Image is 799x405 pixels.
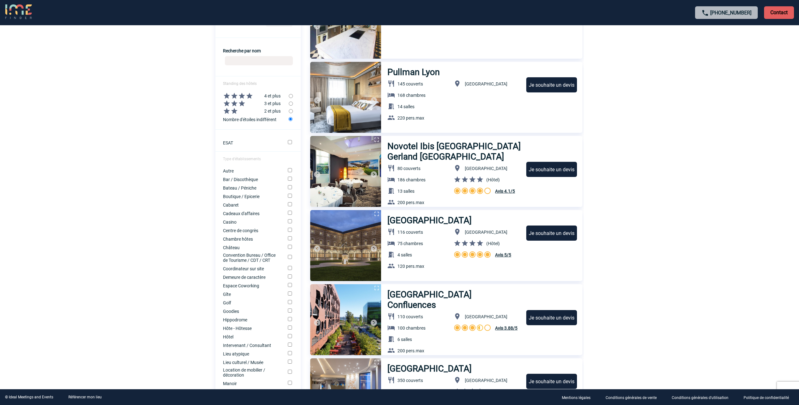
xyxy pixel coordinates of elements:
[454,313,461,320] img: baseline_location_on_white_24dp-b.png
[465,230,507,235] span: [GEOGRAPHIC_DATA]
[310,284,381,355] img: 1.jpg
[223,211,279,216] label: Cadeaux d'affaires
[397,200,424,205] span: 200 pers.max
[223,367,279,378] label: Location de mobilier / décoration
[744,396,789,400] p: Politique de confidentialité
[495,252,511,257] span: Avis 5/5
[454,80,461,87] img: baseline_location_on_white_24dp-b.png
[526,162,577,177] div: Je souhaite un devis
[223,48,261,53] label: Recherche par nom
[701,9,709,17] img: call-24-px.png
[465,378,507,383] span: [GEOGRAPHIC_DATA]
[387,262,395,270] img: baseline_group_white_24dp-b.png
[387,67,442,77] h3: Pullman Lyon
[397,337,412,342] span: 6 salles
[387,335,395,343] img: baseline_meeting_room_white_24dp-b.png
[223,381,279,386] label: Manoir
[397,177,425,182] span: 186 chambres
[486,177,500,182] span: (Hôtel)
[223,326,279,331] label: Hôte - Hôtesse
[223,309,279,314] label: Goodies
[764,6,794,19] p: Contact
[387,251,395,258] img: baseline_meeting_room_white_24dp-b.png
[397,104,414,109] span: 14 salles
[223,202,279,208] label: Cabaret
[739,394,799,400] a: Politique de confidentialité
[223,220,279,225] label: Casino
[397,81,423,86] span: 145 couverts
[465,166,507,171] span: [GEOGRAPHIC_DATA]
[223,266,279,271] label: Coordinateur sur site
[387,80,395,87] img: baseline_restaurant_white_24dp-b.png
[387,91,395,99] img: baseline_hotel_white_24dp-b.png
[387,176,395,183] img: baseline_hotel_white_24dp-b.png
[397,314,423,319] span: 110 couverts
[387,376,395,384] img: baseline_restaurant_white_24dp-b.png
[387,363,472,374] h3: [GEOGRAPHIC_DATA]
[387,388,395,395] img: baseline_hotel_white_24dp-b.png
[397,264,424,269] span: 120 pers.max
[606,396,657,400] p: Conditions générales de vente
[5,395,53,399] div: © Ideal Meetings and Events
[672,396,728,400] p: Conditions générales d'utilisation
[387,228,395,236] img: baseline_restaurant_white_24dp-b.png
[397,115,424,120] span: 220 pers.max
[223,237,279,242] label: Chambre hôtes
[310,210,381,281] img: 1.jpg
[562,396,591,400] p: Mentions légales
[454,164,461,172] img: baseline_location_on_white_24dp-b.png
[526,77,577,92] div: Je souhaite un devis
[397,241,423,246] span: 75 chambres
[387,215,472,226] h3: [GEOGRAPHIC_DATA]
[223,253,279,263] label: Convention Bureau / Office de Tourisme / CDT / CRT
[526,374,577,389] div: Je souhaite un devis
[387,289,520,310] h3: [GEOGRAPHIC_DATA] Confluences
[223,168,279,173] label: Autre
[223,292,279,297] label: Gîte
[387,347,395,354] img: baseline_group_white_24dp-b.png
[387,141,521,162] h3: Novotel Ibis [GEOGRAPHIC_DATA] Gerland [GEOGRAPHIC_DATA]
[215,107,289,115] label: 2 et plus
[68,395,102,399] a: Référencer mon lieu
[454,228,461,236] img: baseline_location_on_white_24dp-b.png
[387,198,395,206] img: baseline_group_white_24dp-b.png
[387,114,395,121] img: baseline_group_white_24dp-b.png
[223,81,257,86] span: Standing des hôtels
[310,136,381,207] img: 5.jpg
[223,283,279,288] label: Espace Coworking
[310,62,381,133] img: 1.jpg
[486,241,500,246] span: (Hôtel)
[397,348,424,353] span: 200 pers.max
[387,239,395,247] img: baseline_hotel_white_24dp-b.png
[387,187,395,195] img: baseline_meeting_room_white_24dp-b.png
[223,343,279,348] label: Intervenant / Consultant
[223,300,279,305] label: Golf
[557,394,601,400] a: Mentions légales
[223,140,279,145] label: ESAT
[387,313,395,320] img: baseline_restaurant_white_24dp-b.png
[223,317,279,322] label: Hippodrome
[223,177,279,182] label: Bar / Discothèque
[223,157,261,161] span: Type d'établissements
[223,228,279,233] label: Centre de congrès
[387,324,395,332] img: baseline_hotel_white_24dp-b.png
[667,394,739,400] a: Conditions générales d'utilisation
[526,226,577,241] div: Je souhaite un devis
[397,93,425,98] span: 168 chambres
[215,100,289,107] label: 3 et plus
[223,185,279,191] label: Bateau / Péniche
[387,103,395,110] img: baseline_meeting_room_white_24dp-b.png
[397,378,423,383] span: 350 couverts
[223,334,279,339] label: Hôtel
[495,189,515,194] span: Avis 4.1/5
[526,310,577,325] div: Je souhaite un devis
[397,326,425,331] span: 100 chambres
[397,166,420,171] span: 80 couverts
[495,326,517,331] span: Avis 3.88/5
[223,351,279,356] label: Lieu atypique
[397,189,414,194] span: 13 salles
[223,275,279,280] label: Demeure de caractère
[710,10,751,16] a: [PHONE_NUMBER]
[397,230,423,235] span: 116 couverts
[397,252,412,257] span: 4 salles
